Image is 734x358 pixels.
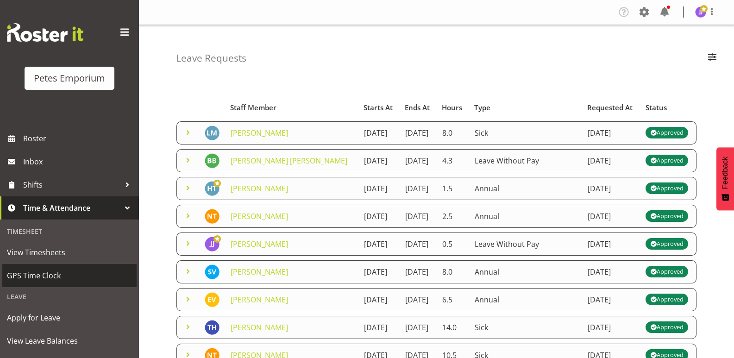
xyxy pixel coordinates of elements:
[437,149,469,172] td: 4.3
[2,329,137,352] a: View Leave Balances
[231,239,288,249] a: [PERSON_NAME]
[358,121,400,144] td: [DATE]
[582,316,640,339] td: [DATE]
[582,149,640,172] td: [DATE]
[364,102,393,113] span: Starts At
[231,211,288,221] a: [PERSON_NAME]
[400,121,437,144] td: [DATE]
[400,205,437,228] td: [DATE]
[358,288,400,311] td: [DATE]
[582,232,640,256] td: [DATE]
[582,177,640,200] td: [DATE]
[469,149,582,172] td: Leave Without Pay
[650,155,684,166] div: Approved
[7,269,132,283] span: GPS Time Clock
[437,205,469,228] td: 2.5
[205,320,220,335] img: teresa-hawkins9867.jpg
[650,294,684,305] div: Approved
[650,239,684,250] div: Approved
[650,322,684,333] div: Approved
[230,102,276,113] span: Staff Member
[582,260,640,283] td: [DATE]
[7,311,132,325] span: Apply for Leave
[437,260,469,283] td: 8.0
[7,334,132,348] span: View Leave Balances
[400,177,437,200] td: [DATE]
[205,264,220,279] img: sasha-vandervalk6911.jpg
[582,121,640,144] td: [DATE]
[23,132,134,145] span: Roster
[7,245,132,259] span: View Timesheets
[703,48,722,69] button: Filter Employees
[205,153,220,168] img: beena-bist9974.jpg
[469,260,582,283] td: Annual
[400,288,437,311] td: [DATE]
[400,260,437,283] td: [DATE]
[469,232,582,256] td: Leave Without Pay
[358,260,400,283] td: [DATE]
[205,209,220,224] img: nicole-thomson8388.jpg
[23,155,134,169] span: Inbox
[405,102,430,113] span: Ends At
[650,211,684,222] div: Approved
[231,295,288,305] a: [PERSON_NAME]
[695,6,706,18] img: janelle-jonkers702.jpg
[474,102,490,113] span: Type
[358,149,400,172] td: [DATE]
[469,121,582,144] td: Sick
[437,177,469,200] td: 1.5
[469,288,582,311] td: Annual
[205,181,220,196] img: helena-tomlin701.jpg
[2,287,137,306] div: Leave
[358,316,400,339] td: [DATE]
[650,266,684,277] div: Approved
[437,232,469,256] td: 0.5
[650,127,684,138] div: Approved
[205,126,220,140] img: lianne-morete5410.jpg
[2,241,137,264] a: View Timesheets
[231,267,288,277] a: [PERSON_NAME]
[582,205,640,228] td: [DATE]
[7,23,83,42] img: Rosterit website logo
[650,183,684,194] div: Approved
[231,156,347,166] a: [PERSON_NAME] [PERSON_NAME]
[721,157,729,189] span: Feedback
[23,201,120,215] span: Time & Attendance
[400,316,437,339] td: [DATE]
[469,205,582,228] td: Annual
[400,149,437,172] td: [DATE]
[582,288,640,311] td: [DATE]
[400,232,437,256] td: [DATE]
[23,178,120,192] span: Shifts
[231,128,288,138] a: [PERSON_NAME]
[587,102,633,113] span: Requested At
[442,102,462,113] span: Hours
[437,316,469,339] td: 14.0
[358,205,400,228] td: [DATE]
[437,288,469,311] td: 6.5
[231,183,288,194] a: [PERSON_NAME]
[469,316,582,339] td: Sick
[34,71,105,85] div: Petes Emporium
[205,292,220,307] img: eva-vailini10223.jpg
[2,222,137,241] div: Timesheet
[231,322,288,333] a: [PERSON_NAME]
[205,237,220,251] img: janelle-jonkers702.jpg
[646,102,667,113] span: Status
[2,264,137,287] a: GPS Time Clock
[2,306,137,329] a: Apply for Leave
[176,53,246,63] h4: Leave Requests
[358,177,400,200] td: [DATE]
[716,147,734,210] button: Feedback - Show survey
[437,121,469,144] td: 8.0
[358,232,400,256] td: [DATE]
[469,177,582,200] td: Annual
